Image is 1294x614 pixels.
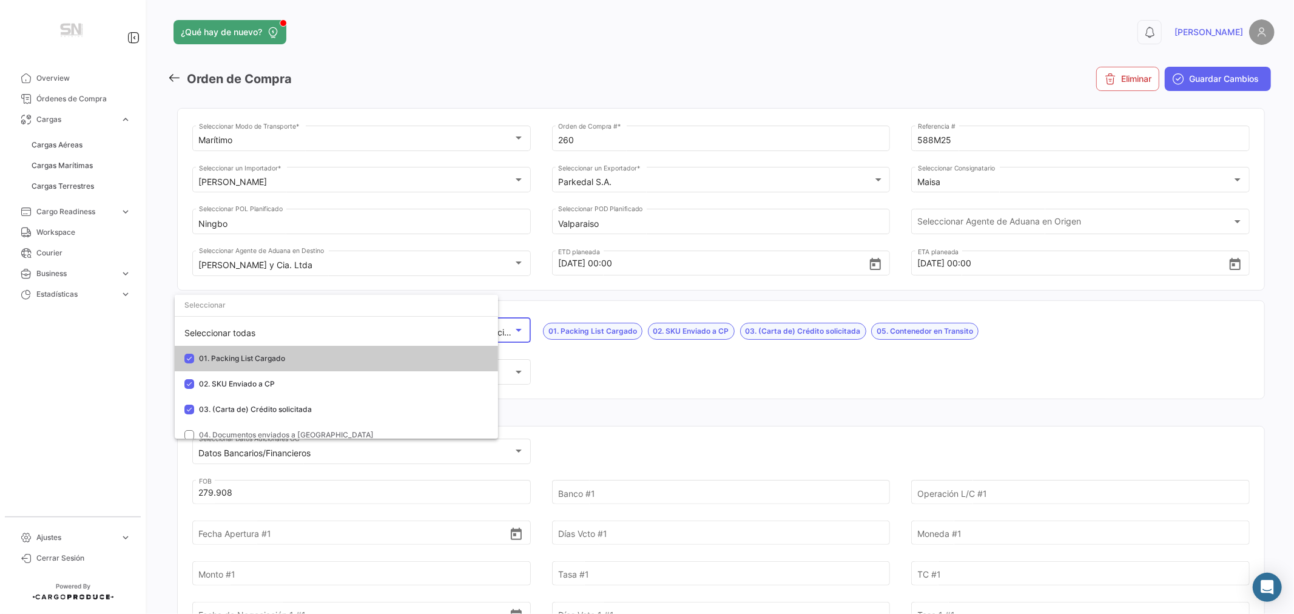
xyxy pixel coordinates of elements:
[199,379,275,388] span: 02. SKU Enviado a CP
[175,294,498,316] input: dropdown search
[1253,573,1282,602] div: Abrir Intercom Messenger
[175,320,498,346] div: Seleccionar todas
[199,430,374,439] span: 04. Documentos enviados a [GEOGRAPHIC_DATA]
[199,354,285,363] span: 01. Packing List Cargado
[199,405,312,414] span: 03. (Carta de) Crédito solicitada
